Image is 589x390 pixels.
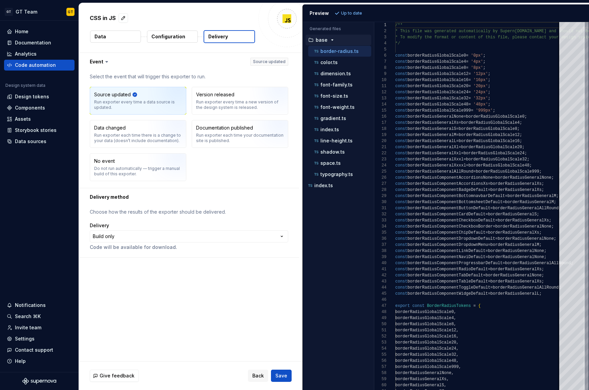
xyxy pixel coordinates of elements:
[4,114,75,124] a: Assets
[320,60,338,65] p: color.ts
[275,372,287,379] span: Save
[471,108,474,113] span: =
[395,200,407,204] span: const
[15,51,37,57] div: Analytics
[539,169,542,174] span: ;
[15,28,28,35] div: Home
[542,181,544,186] span: ;
[520,139,522,143] span: ;
[496,224,552,229] span: borderRadiusGeneralNone
[486,249,488,253] span: =
[15,302,46,309] div: Notifications
[15,138,46,145] div: Data sources
[407,218,495,223] span: borderRadiusComponentCheckboxDefault
[456,126,459,131] span: =
[15,335,35,342] div: Settings
[461,145,522,150] span: borderRadiusGlobalScale20
[407,108,471,113] span: borderRadiusGlobalScale999
[459,145,461,150] span: =
[466,163,468,168] span: =
[525,151,527,156] span: ;
[520,120,522,125] span: ;
[320,93,348,99] p: font-size.ts
[474,96,488,101] span: '32px'
[271,370,292,382] button: Save
[395,163,407,168] span: const
[4,311,75,322] button: Search ⌘K
[395,175,407,180] span: const
[459,120,461,125] span: =
[395,188,407,192] span: const
[248,370,268,382] button: Back
[493,175,495,180] span: =
[320,48,359,54] p: border-radius.ts
[374,211,386,217] div: 32
[395,236,407,241] span: const
[395,224,407,229] span: const
[395,242,407,247] span: const
[204,30,255,43] button: Delivery
[90,244,288,251] p: Code will be available for download.
[395,35,515,40] span: * To modify the format or content of this file, p
[476,108,493,113] span: '999px'
[468,90,471,95] span: =
[395,194,407,198] span: const
[490,188,542,192] span: borderRadiusGeneralXs
[374,132,386,138] div: 19
[466,157,527,162] span: borderRadiusGlobalScale32
[407,175,493,180] span: borderRadiusComponentAccordionsNone
[395,102,407,107] span: const
[456,133,459,137] span: =
[15,347,53,353] div: Contact support
[306,36,371,44] button: base
[556,194,559,198] span: ;
[374,95,386,101] div: 13
[90,209,288,215] p: Choose how the results of the exporter should be delivered.
[520,133,522,137] span: ;
[374,175,386,181] div: 26
[407,133,456,137] span: borderRadiusGeneralM
[488,72,490,76] span: ;
[374,40,386,46] div: 4
[407,65,466,70] span: borderRadiusGlobalScale8
[468,72,471,76] span: =
[395,84,407,89] span: const
[395,53,407,58] span: const
[151,33,185,40] p: Configuration
[308,59,371,66] button: color.ts
[374,150,386,156] div: 22
[320,127,339,132] p: index.ts
[459,126,518,131] span: borderRadiusGlobalScale8
[474,84,488,89] span: '20px'
[4,102,75,113] a: Components
[407,169,473,174] span: borderRadiusGeneralAllRound
[5,8,13,16] div: GT
[308,126,371,133] button: index.ts
[320,82,353,87] p: font-family.ts
[374,108,386,114] div: 15
[407,59,466,64] span: borderRadiusGlobalScale4
[517,126,520,131] span: ;
[374,89,386,95] div: 12
[490,181,542,186] span: borderRadiusGeneralXs
[471,59,483,64] span: '4px'
[308,171,371,178] button: typography.ts
[374,28,386,34] div: 2
[456,139,459,143] span: =
[320,116,346,121] p: gradient.ts
[488,249,544,253] span: borderRadiusGeneralNone
[498,236,554,241] span: borderRadiusGeneralNone
[471,65,483,70] span: '8px'
[395,65,407,70] span: const
[374,53,386,59] div: 6
[374,126,386,132] div: 18
[466,114,525,119] span: borderRadiusGlobalScale0
[374,65,386,71] div: 8
[395,133,407,137] span: const
[525,114,527,119] span: ;
[15,116,31,122] div: Assets
[374,169,386,175] div: 25
[468,102,471,107] span: =
[542,188,544,192] span: ;
[90,31,141,43] button: Data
